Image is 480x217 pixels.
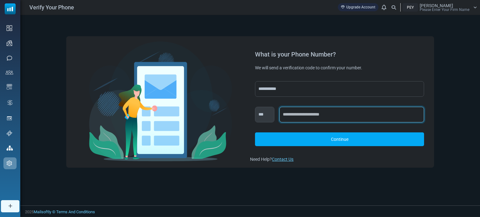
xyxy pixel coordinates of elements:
[7,25,12,31] img: dashboard-icon.svg
[7,116,12,121] img: landing_pages.svg
[255,65,424,71] div: We will send a verification code to confirm your number.
[29,3,74,12] span: Verify Your Phone
[255,132,424,146] a: Continue
[420,8,469,12] span: Please Enter Your Firm Name
[6,70,13,75] img: contacts-icon.svg
[7,99,13,106] img: workflow.svg
[56,210,95,214] span: translation missing: en.layouts.footer.terms_and_conditions
[56,210,95,214] a: Terms And Conditions
[250,156,429,163] div: Need Help?
[20,205,480,217] footer: 2025
[7,84,12,90] img: email-templates-icon.svg
[7,131,12,136] img: support-icon.svg
[7,160,12,166] img: settings-icon.svg
[272,157,293,162] a: Contact Us
[402,3,418,12] div: PEY
[7,55,12,61] img: sms-icon.png
[34,210,55,214] a: Mailsoftly ©
[338,3,378,11] a: Upgrade Account
[7,40,12,46] img: campaigns-icon.png
[402,3,477,12] a: PEY [PERSON_NAME] Please Enter Your Firm Name
[255,51,424,57] div: What is your Phone Number?
[420,3,453,8] span: [PERSON_NAME]
[5,3,16,14] img: mailsoftly_icon_blue_white.svg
